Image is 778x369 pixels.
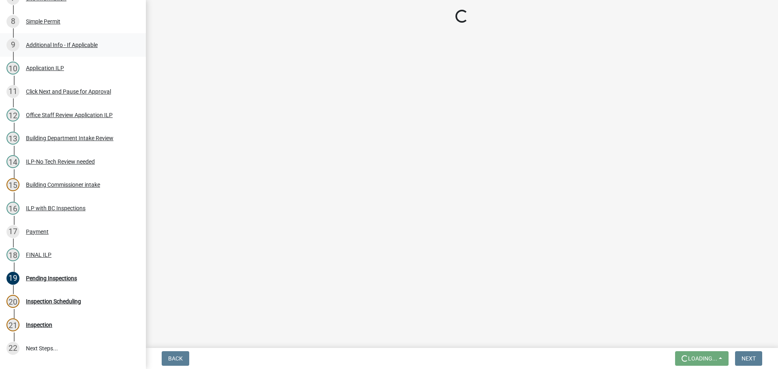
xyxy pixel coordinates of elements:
div: Application ILP [26,65,64,71]
div: 20 [6,295,19,308]
div: ILP-No Tech Review needed [26,159,95,164]
div: 8 [6,15,19,28]
div: 13 [6,132,19,145]
div: Office Staff Review Application ILP [26,112,113,118]
div: Inspection Scheduling [26,299,81,304]
div: 15 [6,178,19,191]
button: Back [162,351,189,366]
div: Pending Inspections [26,275,77,281]
button: Next [735,351,762,366]
div: Payment [26,229,49,235]
div: 14 [6,155,19,168]
div: 22 [6,342,19,355]
div: 16 [6,202,19,215]
div: 19 [6,272,19,285]
div: Simple Permit [26,19,60,24]
div: Building Commissioner intake [26,182,100,188]
div: 12 [6,109,19,122]
div: Inspection [26,322,52,328]
span: Back [168,355,183,362]
div: 21 [6,318,19,331]
div: 9 [6,38,19,51]
div: 11 [6,85,19,98]
div: 10 [6,62,19,75]
div: Building Department Intake Review [26,135,113,141]
div: Additional Info - If Applicable [26,42,98,48]
button: Loading... [675,351,729,366]
div: 17 [6,225,19,238]
div: ILP with BC Inspections [26,205,85,211]
span: Loading... [688,355,717,362]
div: 18 [6,248,19,261]
div: Click Next and Pause for Approval [26,89,111,94]
div: FINAL ILP [26,252,51,258]
span: Next [742,355,756,362]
